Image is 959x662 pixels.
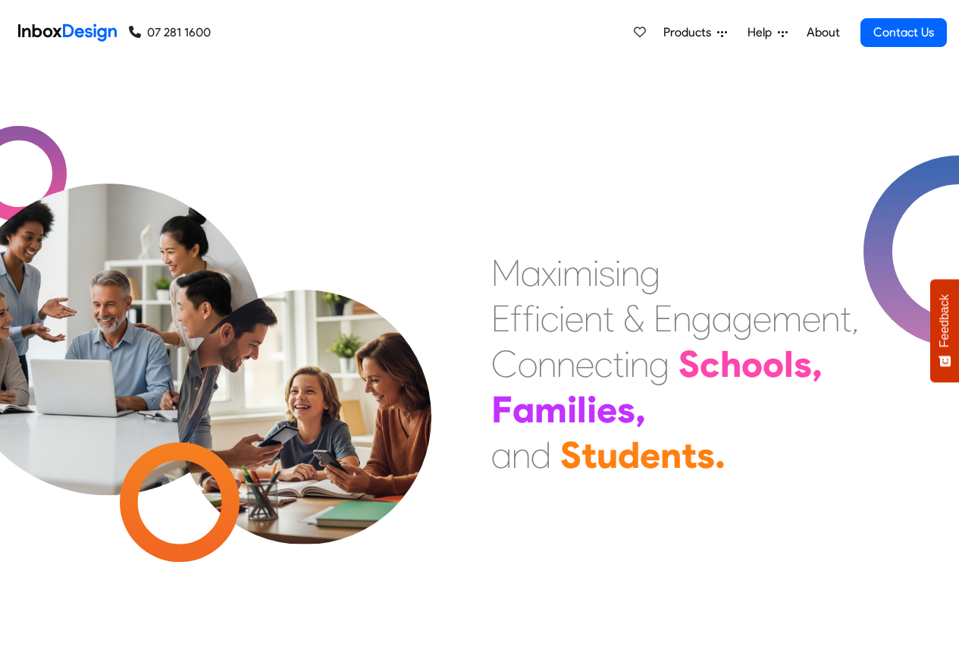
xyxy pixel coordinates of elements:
div: i [556,250,563,296]
img: parents_with_child.png [146,227,463,544]
div: f [510,296,522,341]
span: Help [747,24,778,42]
div: n [537,341,556,387]
div: s [794,341,812,387]
div: i [587,387,597,432]
div: g [732,296,753,341]
div: x [541,250,556,296]
div: C [491,341,518,387]
div: c [594,341,613,387]
div: , [635,387,646,432]
div: g [640,250,660,296]
div: t [840,296,851,341]
div: c [541,296,559,341]
div: e [640,432,660,478]
div: M [491,250,521,296]
div: l [784,341,794,387]
div: e [802,296,821,341]
a: Products [657,17,733,48]
div: m [772,296,802,341]
div: t [603,296,614,341]
div: g [691,296,712,341]
div: , [851,296,859,341]
div: n [512,432,531,478]
div: i [534,296,541,341]
div: , [812,341,823,387]
div: a [521,250,541,296]
div: h [720,341,741,387]
div: c [700,341,720,387]
div: m [563,250,593,296]
div: t [613,341,624,387]
div: a [712,296,732,341]
a: Help [741,17,794,48]
div: t [682,432,697,478]
div: e [565,296,584,341]
div: a [491,432,512,478]
div: S [679,341,700,387]
span: Feedback [938,294,951,347]
a: Contact Us [860,18,947,47]
div: . [715,432,726,478]
div: F [491,387,512,432]
div: n [630,341,649,387]
div: u [597,432,618,478]
div: d [618,432,640,478]
div: e [753,296,772,341]
div: m [534,387,567,432]
a: 07 281 1600 [129,24,211,42]
div: e [575,341,594,387]
div: g [649,341,669,387]
div: n [621,250,640,296]
div: i [559,296,565,341]
div: s [599,250,615,296]
div: E [491,296,510,341]
div: l [577,387,587,432]
div: d [531,432,551,478]
div: o [518,341,537,387]
div: E [653,296,672,341]
button: Feedback - Show survey [930,279,959,382]
a: About [802,17,844,48]
span: Products [663,24,717,42]
div: n [672,296,691,341]
div: n [584,296,603,341]
div: a [512,387,534,432]
div: S [560,432,581,478]
div: f [522,296,534,341]
div: & [623,296,644,341]
div: o [741,341,763,387]
div: n [660,432,682,478]
div: i [593,250,599,296]
div: o [763,341,784,387]
div: s [697,432,715,478]
div: i [615,250,621,296]
div: s [617,387,635,432]
div: n [821,296,840,341]
div: i [567,387,577,432]
div: e [597,387,617,432]
div: t [581,432,597,478]
div: i [624,341,630,387]
div: Maximising Efficient & Engagement, Connecting Schools, Families, and Students. [491,250,859,478]
div: n [556,341,575,387]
